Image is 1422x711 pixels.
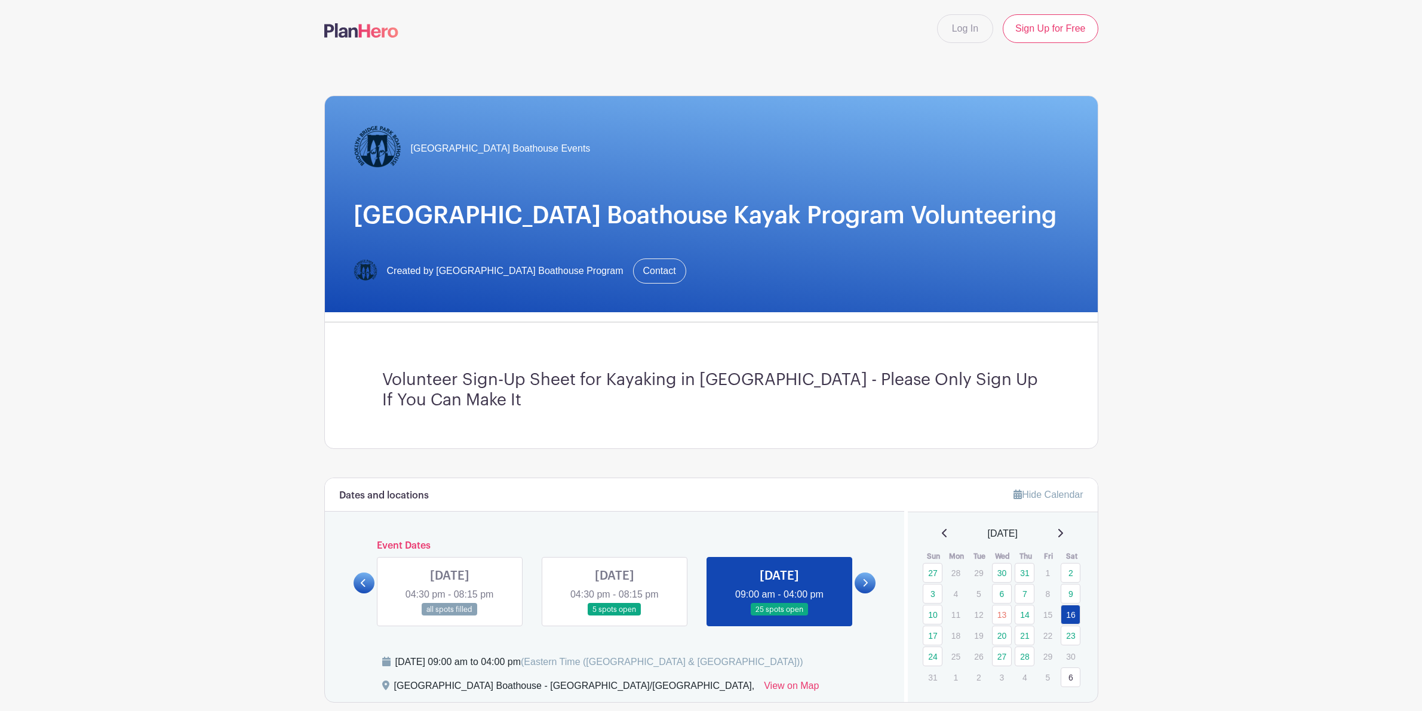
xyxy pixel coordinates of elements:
h3: Volunteer Sign-Up Sheet for Kayaking in [GEOGRAPHIC_DATA] - Please Only Sign Up If You Can Make It [382,370,1040,410]
th: Mon [945,550,969,562]
h6: Dates and locations [339,490,429,501]
p: 29 [969,564,988,582]
p: 5 [1038,668,1058,687]
a: 31 [1015,563,1034,583]
img: Logo-Title.png [354,125,401,173]
a: 30 [992,563,1012,583]
span: [GEOGRAPHIC_DATA] Boathouse Events [411,141,591,156]
p: 15 [1038,605,1058,624]
a: 21 [1015,626,1034,645]
a: Contact [633,258,686,284]
p: 5 [969,584,988,603]
a: 9 [1061,584,1080,604]
th: Sun [922,550,945,562]
th: Sat [1060,550,1083,562]
div: [DATE] 09:00 am to 04:00 pm [395,655,803,669]
a: Log In [937,14,993,43]
a: 17 [923,626,942,645]
h6: Event Dates [374,540,855,552]
p: 12 [969,605,988,624]
a: Sign Up for Free [1003,14,1098,43]
a: 20 [992,626,1012,645]
a: View on Map [764,679,819,698]
span: [DATE] [988,527,1018,541]
p: 18 [946,626,966,645]
a: 3 [923,584,942,604]
a: 23 [1061,626,1080,645]
a: 2 [1061,563,1080,583]
img: Logo-Title.png [354,259,377,283]
p: 4 [946,584,966,603]
p: 19 [969,626,988,645]
p: 2 [969,668,988,687]
h1: [GEOGRAPHIC_DATA] Boathouse Kayak Program Volunteering [354,201,1069,230]
a: 10 [923,605,942,624]
a: 13 [992,605,1012,624]
a: 14 [1015,605,1034,624]
p: 26 [969,647,988,666]
p: 4 [1015,668,1034,687]
span: Created by [GEOGRAPHIC_DATA] Boathouse Program [387,264,624,278]
p: 30 [1061,647,1080,666]
p: 8 [1038,584,1058,603]
a: 28 [1015,647,1034,666]
p: 3 [992,668,1012,687]
a: 27 [923,563,942,583]
a: 27 [992,647,1012,666]
a: 6 [1061,667,1080,687]
p: 29 [1038,647,1058,666]
span: (Eastern Time ([GEOGRAPHIC_DATA] & [GEOGRAPHIC_DATA])) [521,657,803,667]
p: 25 [946,647,966,666]
th: Thu [1014,550,1037,562]
p: 11 [946,605,966,624]
th: Wed [991,550,1015,562]
p: 31 [923,668,942,687]
div: [GEOGRAPHIC_DATA] Boathouse - [GEOGRAPHIC_DATA]/[GEOGRAPHIC_DATA], [394,679,755,698]
p: 22 [1038,626,1058,645]
img: logo-507f7623f17ff9eddc593b1ce0a138ce2505c220e1c5a4e2b4648c50719b7d32.svg [324,23,398,38]
th: Fri [1037,550,1061,562]
th: Tue [968,550,991,562]
a: 6 [992,584,1012,604]
a: 7 [1015,584,1034,604]
a: 24 [923,647,942,666]
a: 16 [1061,605,1080,624]
a: Hide Calendar [1013,490,1083,500]
p: 28 [946,564,966,582]
p: 1 [1038,564,1058,582]
p: 1 [946,668,966,687]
